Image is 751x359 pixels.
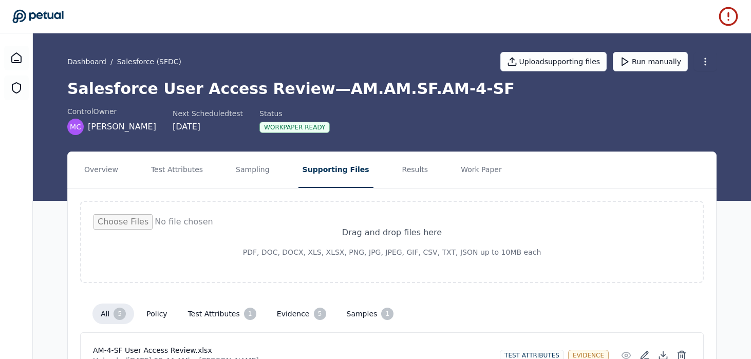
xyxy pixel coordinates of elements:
[67,56,106,67] a: Dashboard
[398,152,433,188] button: Results
[70,122,81,132] span: MC
[381,308,393,320] div: 1
[500,52,607,71] button: Uploadsupporting files
[147,152,207,188] button: Test Attributes
[314,308,326,320] div: 5
[138,305,175,323] button: policy
[457,152,506,188] button: Work Paper
[68,152,716,188] nav: Tabs
[173,108,243,119] div: Next Scheduled test
[114,308,126,320] div: 5
[180,304,265,324] button: test attributes 1
[12,9,64,24] a: Go to Dashboard
[339,304,402,324] button: samples 1
[259,122,330,133] div: Workpaper Ready
[244,308,256,320] div: 1
[67,56,181,67] div: /
[67,80,717,98] h1: Salesforce User Access Review — AM.AM.SF.AM-4-SF
[4,75,29,100] a: SOC
[259,108,330,119] div: Status
[80,152,122,188] button: Overview
[92,304,134,324] button: all 5
[117,56,181,67] button: Salesforce (SFDC)
[269,304,334,324] button: evidence 5
[613,52,688,71] button: Run manually
[67,106,156,117] div: control Owner
[4,46,29,70] a: Dashboard
[93,345,492,355] h4: AM-4-SF User Access Review.xlsx
[88,121,156,133] span: [PERSON_NAME]
[232,152,274,188] button: Sampling
[298,152,373,188] button: Supporting Files
[173,121,243,133] div: [DATE]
